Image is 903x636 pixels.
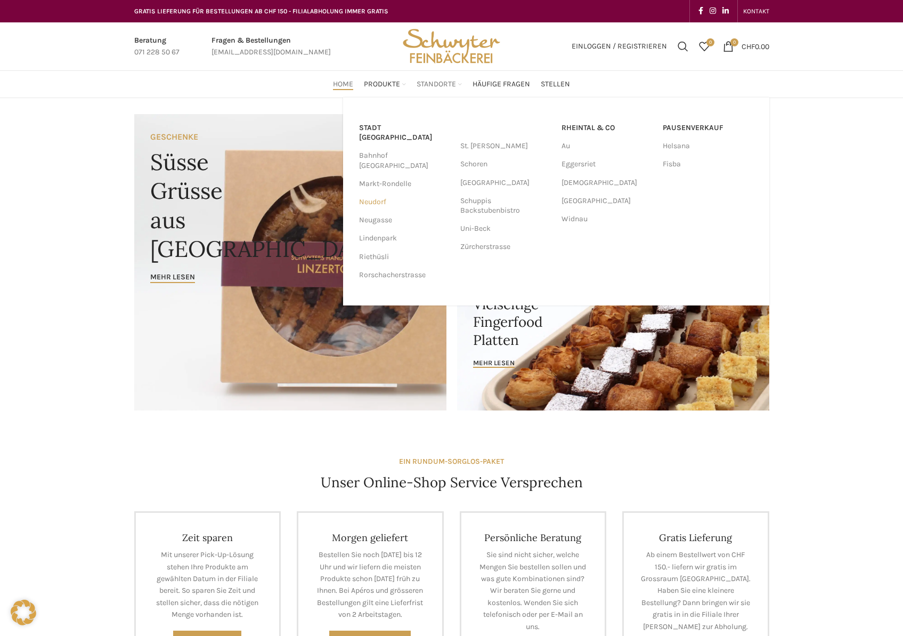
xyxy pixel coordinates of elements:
img: Bäckerei Schwyter [399,22,503,70]
a: Lindenpark [359,229,450,247]
span: Home [333,79,353,90]
a: Helsana [663,137,753,155]
a: Produkte [364,74,406,95]
a: Markt-Rondelle [359,175,450,193]
h4: Unser Online-Shop Service Versprechen [321,473,583,492]
a: KONTAKT [743,1,769,22]
a: Site logo [399,41,503,50]
a: Schoren [460,155,551,173]
a: Bahnhof [GEOGRAPHIC_DATA] [359,147,450,174]
span: Häufige Fragen [473,79,530,90]
a: Eggersriet [562,155,652,173]
a: [DEMOGRAPHIC_DATA] [562,174,652,192]
a: Riethüsli [359,248,450,266]
div: Main navigation [129,74,775,95]
span: 0 [706,38,714,46]
div: Meine Wunschliste [694,36,715,57]
h4: Gratis Lieferung [640,532,752,544]
bdi: 0.00 [742,42,769,51]
a: Neudorf [359,193,450,211]
a: Widnau [562,210,652,228]
a: Rorschacherstrasse [359,266,450,284]
a: Zürcherstrasse [460,238,551,256]
a: Uni-Beck [460,220,551,238]
h4: Persönliche Beratung [477,532,589,544]
p: Ab einem Bestellwert von CHF 150.- liefern wir gratis im Grossraum [GEOGRAPHIC_DATA]. Haben Sie e... [640,549,752,633]
h4: Morgen geliefert [314,532,426,544]
a: Au [562,137,652,155]
span: KONTAKT [743,7,769,15]
a: Home [333,74,353,95]
h4: Zeit sparen [152,532,264,544]
a: 0 CHF0.00 [718,36,775,57]
span: Einloggen / Registrieren [572,43,667,50]
a: Fisba [663,155,753,173]
a: Infobox link [211,35,331,59]
a: Linkedin social link [719,4,732,19]
span: Standorte [417,79,456,90]
strong: EIN RUNDUM-SORGLOS-PAKET [399,457,504,466]
a: Pausenverkauf [663,119,753,137]
a: Standorte [417,74,462,95]
span: Stellen [541,79,570,90]
a: 0 [694,36,715,57]
p: Mit unserer Pick-Up-Lösung stehen Ihre Produkte am gewählten Datum in der Filiale bereit. So spar... [152,549,264,621]
a: Infobox link [134,35,180,59]
a: Facebook social link [695,4,706,19]
a: Banner link [134,114,446,410]
span: Produkte [364,79,400,90]
a: Schuppis Backstubenbistro [460,192,551,220]
a: RHEINTAL & CO [562,119,652,137]
a: Instagram social link [706,4,719,19]
a: Suchen [672,36,694,57]
span: CHF [742,42,755,51]
a: Banner link [457,262,769,410]
a: Stellen [541,74,570,95]
a: [GEOGRAPHIC_DATA] [460,174,551,192]
div: Secondary navigation [738,1,775,22]
p: Sie sind nicht sicher, welche Mengen Sie bestellen sollen und was gute Kombinationen sind? Wir be... [477,549,589,633]
a: Stadt [GEOGRAPHIC_DATA] [359,119,450,147]
a: St. [PERSON_NAME] [460,137,551,155]
p: Bestellen Sie noch [DATE] bis 12 Uhr und wir liefern die meisten Produkte schon [DATE] früh zu Ih... [314,549,426,621]
a: [GEOGRAPHIC_DATA] [562,192,652,210]
a: Häufige Fragen [473,74,530,95]
a: Neugasse [359,211,450,229]
a: Einloggen / Registrieren [566,36,672,57]
span: 0 [730,38,738,46]
span: GRATIS LIEFERUNG FÜR BESTELLUNGEN AB CHF 150 - FILIALABHOLUNG IMMER GRATIS [134,7,388,15]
